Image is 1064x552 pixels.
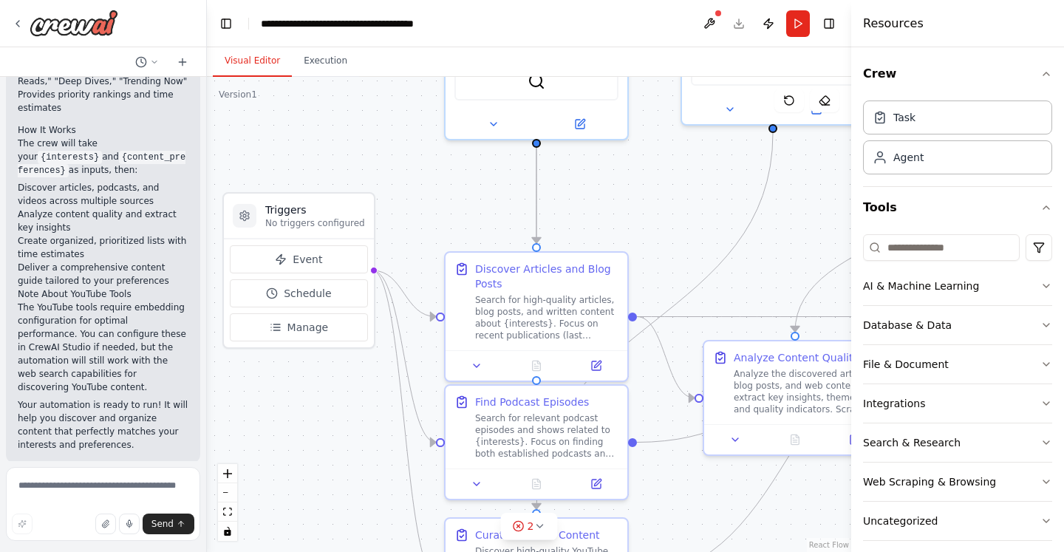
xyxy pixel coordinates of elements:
[444,251,629,382] div: Discover Articles and Blog PostsSearch for high-quality articles, blog posts, and written content...
[219,89,257,100] div: Version 1
[863,267,1052,305] button: AI & Machine Learning
[893,110,915,125] div: Task
[505,475,568,493] button: No output available
[265,217,365,229] p: No triggers configured
[764,431,827,449] button: No output available
[734,368,877,415] div: Analyze the discovered articles, blog posts, and web content to extract key insights, themes, and...
[218,502,237,522] button: fit view
[18,88,188,115] li: Provides priority rankings and time estimates
[261,16,427,31] nav: breadcrumb
[528,72,545,90] img: SerperDevTool
[809,541,849,549] a: React Flow attribution
[218,483,237,502] button: zoom out
[501,513,558,540] button: 2
[528,519,534,534] span: 2
[119,514,140,534] button: Click to speak your automation idea
[218,464,237,541] div: React Flow controls
[863,53,1052,95] button: Crew
[863,514,938,528] div: Uncategorized
[863,318,952,333] div: Database & Data
[213,46,292,77] button: Visual Editor
[230,245,368,273] button: Event
[18,301,188,394] p: The YouTube tools require embedding configuration for optimal performance. You can configure thes...
[18,261,188,287] li: Deliver a comprehensive content guide tailored to your preferences
[475,294,618,341] div: Search for high-quality articles, blog posts, and written content about {interests}. Focus on rec...
[570,357,621,375] button: Open in side panel
[863,187,1052,228] button: Tools
[265,202,365,217] h3: Triggers
[222,192,375,349] div: TriggersNo triggers configuredEventScheduleManage
[18,398,188,452] p: Your automation is ready to run! It will help you discover and organize content that perfectly ma...
[538,115,621,133] button: Open in side panel
[637,310,695,406] g: Edge from 0f50e343-988e-4ada-bf29-65191f22a8ab to b5ed3efb-df2b-45b6-8cbd-8af94428304a
[863,396,925,411] div: Integrations
[372,263,436,450] g: Edge from triggers to 12bb0706-56cf-457a-bd25-e673c705094f
[293,252,322,267] span: Event
[570,475,621,493] button: Open in side panel
[863,502,1052,540] button: Uncategorized
[703,340,887,456] div: Analyze Content QualityAnalyze the discovered articles, blog posts, and web content to extract ke...
[475,262,618,291] div: Discover Articles and Blog Posts
[475,528,600,542] div: Curate YouTube Content
[30,10,118,36] img: Logo
[151,518,174,530] span: Send
[893,150,924,165] div: Agent
[18,287,188,301] h2: Note About YouTube Tools
[734,350,859,365] div: Analyze Content Quality
[863,279,979,293] div: AI & Machine Learning
[788,133,1017,332] g: Edge from 66a17bc4-2af0-46a9-83bc-a779b20a14fa to b5ed3efb-df2b-45b6-8cbd-8af94428304a
[18,234,188,261] li: Create organized, prioritized lists with time estimates
[863,384,1052,423] button: Integrations
[863,435,961,450] div: Search & Research
[95,514,116,534] button: Upload files
[18,181,188,208] li: Discover articles, podcasts, and videos across multiple sources
[863,15,924,33] h4: Resources
[863,423,1052,462] button: Search & Research
[863,306,1052,344] button: Database & Data
[829,431,880,449] button: Open in side panel
[863,463,1052,501] button: Web Scraping & Browsing
[18,123,188,137] h2: How It Works
[230,279,368,307] button: Schedule
[863,474,996,489] div: Web Scraping & Browsing
[284,286,331,301] span: Schedule
[863,345,1052,384] button: File & Document
[218,464,237,483] button: zoom in
[218,522,237,541] button: toggle interactivity
[444,384,629,500] div: Find Podcast EpisodesSearch for relevant podcast episodes and shows related to {interests}. Focus...
[143,514,194,534] button: Send
[18,137,188,177] p: The crew will take your and as inputs, then:
[863,95,1052,186] div: Crew
[38,151,102,164] code: {interests}
[637,310,953,324] g: Edge from 0f50e343-988e-4ada-bf29-65191f22a8ab to 979f9cfb-0063-4953-8795-ff0dfd018bc5
[18,208,188,234] li: Analyze content quality and extract key insights
[372,263,436,324] g: Edge from triggers to 0f50e343-988e-4ada-bf29-65191f22a8ab
[292,46,359,77] button: Execution
[863,357,949,372] div: File & Document
[475,395,589,409] div: Find Podcast Episodes
[129,53,165,71] button: Switch to previous chat
[475,412,618,460] div: Search for relevant podcast episodes and shows related to {interests}. Focus on finding both esta...
[18,151,185,177] code: {content_preferences}
[505,357,568,375] button: No output available
[637,310,953,450] g: Edge from 12bb0706-56cf-457a-bd25-e673c705094f to 979f9cfb-0063-4953-8795-ff0dfd018bc5
[216,13,236,34] button: Hide left sidebar
[819,13,839,34] button: Hide right sidebar
[230,313,368,341] button: Manage
[529,133,780,509] g: Edge from 7f4569a5-b5fa-407b-a348-0a37e596ba09 to 2bfdb31c-5e19-435a-977f-613ce087713f
[171,53,194,71] button: Start a new chat
[12,514,33,534] button: Improve this prompt
[287,320,329,335] span: Manage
